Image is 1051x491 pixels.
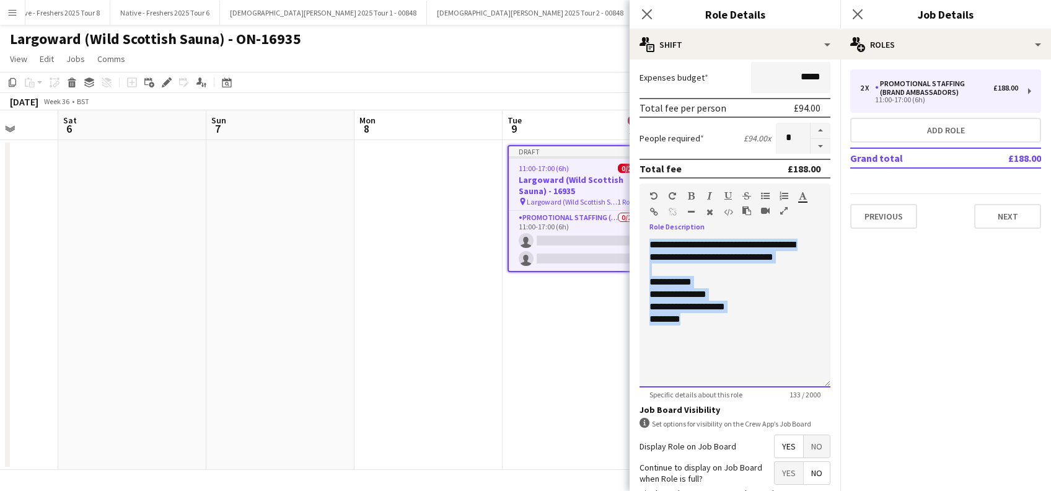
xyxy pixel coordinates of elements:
[798,191,807,201] button: Text Color
[509,211,645,271] app-card-role: Promotional Staffing (Brand Ambassadors)0/211:00-17:00 (6h)
[110,1,220,25] button: Native - Freshers 2025 Tour 6
[628,126,644,136] div: 1 Job
[618,164,635,173] span: 0/2
[5,51,32,67] a: View
[794,102,820,114] div: £94.00
[509,146,645,156] div: Draft
[761,191,770,201] button: Unordered List
[640,404,830,415] h3: Job Board Visibility
[617,197,635,206] span: 1 Role
[742,206,751,216] button: Paste as plain text
[850,148,967,168] td: Grand total
[61,122,77,136] span: 6
[850,118,1041,143] button: Add role
[724,191,732,201] button: Underline
[967,148,1041,168] td: £188.00
[506,122,522,136] span: 9
[850,204,917,229] button: Previous
[668,191,677,201] button: Redo
[640,462,774,484] label: Continue to display on Job Board when Role is full?
[508,145,646,272] app-job-card: Draft11:00-17:00 (6h)0/2Largoward (Wild Scottish Sauna) - 16935 Largoward (Wild Scottish Sauna) -...
[630,6,840,22] h3: Role Details
[687,191,695,201] button: Bold
[35,51,59,67] a: Edit
[804,435,830,458] span: No
[761,206,770,216] button: Insert video
[97,53,125,64] span: Comms
[840,30,1051,60] div: Roles
[1,1,110,25] button: Native - Freshers 2025 Tour 8
[92,51,130,67] a: Comms
[780,191,788,201] button: Ordered List
[61,51,90,67] a: Jobs
[10,53,27,64] span: View
[775,462,803,484] span: Yes
[640,441,736,452] label: Display Role on Job Board
[649,191,658,201] button: Undo
[780,206,788,216] button: Fullscreen
[508,115,522,126] span: Tue
[804,462,830,484] span: No
[788,162,820,175] div: £188.00
[628,116,645,125] span: 0/2
[220,1,427,25] button: [DEMOGRAPHIC_DATA][PERSON_NAME] 2025 Tour 1 - 00848
[775,435,803,458] span: Yes
[705,207,714,217] button: Clear Formatting
[705,191,714,201] button: Italic
[10,30,301,48] h1: Largoward (Wild Scottish Sauna) - ON-16935
[993,84,1018,92] div: £188.00
[649,207,658,217] button: Insert Link
[640,102,726,114] div: Total fee per person
[527,197,617,206] span: Largoward (Wild Scottish Sauna) -16935
[860,84,875,92] div: 2 x
[519,164,569,173] span: 11:00-17:00 (6h)
[840,6,1051,22] h3: Job Details
[640,72,708,83] label: Expenses budget
[630,30,840,60] div: Shift
[10,95,38,108] div: [DATE]
[742,191,751,201] button: Strikethrough
[358,122,376,136] span: 8
[427,1,634,25] button: [DEMOGRAPHIC_DATA][PERSON_NAME] 2025 Tour 2 - 00848
[811,123,830,139] button: Increase
[724,207,732,217] button: HTML Code
[66,53,85,64] span: Jobs
[640,162,682,175] div: Total fee
[359,115,376,126] span: Mon
[41,97,72,106] span: Week 36
[640,418,830,430] div: Set options for visibility on the Crew App’s Job Board
[687,207,695,217] button: Horizontal Line
[860,97,1018,103] div: 11:00-17:00 (6h)
[780,390,830,399] span: 133 / 2000
[40,53,54,64] span: Edit
[640,133,704,144] label: People required
[974,204,1041,229] button: Next
[875,79,993,97] div: Promotional Staffing (Brand Ambassadors)
[209,122,226,136] span: 7
[77,97,89,106] div: BST
[211,115,226,126] span: Sun
[509,174,645,197] h3: Largoward (Wild Scottish Sauna) - 16935
[811,139,830,154] button: Decrease
[63,115,77,126] span: Sat
[744,133,771,144] div: £94.00 x
[640,390,752,399] span: Specific details about this role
